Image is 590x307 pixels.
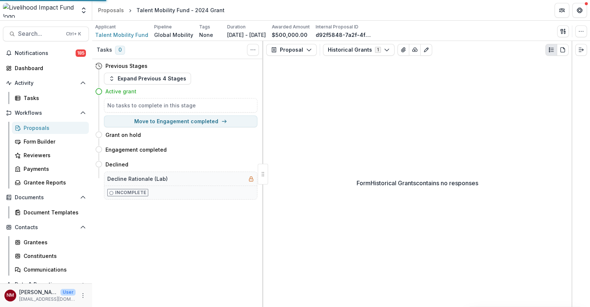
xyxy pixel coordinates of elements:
span: Data & Reporting [15,282,77,288]
p: Form Historical Grants contains no responses [357,179,478,187]
p: [EMAIL_ADDRESS][DOMAIN_NAME] [19,296,76,303]
p: User [60,289,76,296]
button: Expand right [575,44,587,56]
button: Notifications185 [3,47,89,59]
a: Grantees [12,236,89,248]
div: Tasks [24,94,83,102]
button: View Attached Files [398,44,409,56]
span: Contacts [15,224,77,231]
button: Search... [3,27,89,41]
button: Plaintext view [545,44,557,56]
div: Proposals [98,6,124,14]
h5: Decline Rationale (Lab) [107,175,168,183]
button: Move to Engagement completed [104,115,257,127]
h4: Declined [105,161,128,168]
h4: Engagement completed [105,146,167,153]
a: Reviewers [12,149,89,161]
span: 0 [115,46,125,55]
button: PDF view [557,44,569,56]
h5: No tasks to complete in this stage [107,101,254,109]
a: Communications [12,263,89,276]
p: Internal Proposal ID [316,24,358,30]
h4: Previous Stages [105,62,147,70]
button: Get Help [572,3,587,18]
p: Applicant [95,24,116,30]
button: Open Activity [3,77,89,89]
span: Notifications [15,50,76,56]
a: Constituents [12,250,89,262]
div: Communications [24,266,83,273]
button: Expand Previous 4 Stages [104,73,191,84]
h3: Tasks [97,47,112,53]
p: d92f5848-7a2f-4f3c-bf31-31767c2e8228 [316,31,371,39]
a: Proposals [12,122,89,134]
button: Open Workflows [3,107,89,119]
div: Ctrl + K [65,30,83,38]
div: Talent Mobility Fund - 2024 Grant [136,6,225,14]
div: Payments [24,165,83,173]
p: Awarded Amount [272,24,310,30]
div: Form Builder [24,138,83,145]
button: More [79,291,87,300]
h4: Active grant [105,87,136,95]
a: Document Templates [12,206,89,218]
span: Workflows [15,110,77,116]
a: Grantee Reports [12,176,89,189]
button: Open Contacts [3,221,89,233]
p: Incomplete [115,189,146,196]
a: Form Builder [12,135,89,148]
p: [PERSON_NAME] [19,288,58,296]
button: Toggle View Cancelled Tasks [247,44,259,56]
a: Payments [12,163,89,175]
button: Historical Grants1 [323,44,395,56]
p: None [199,31,213,39]
div: Constituents [24,252,83,260]
div: Grantees [24,238,83,246]
p: $500,000.00 [272,31,308,39]
button: Proposal [266,44,317,56]
div: Njeri Muthuri [7,293,14,298]
button: Partners [555,3,569,18]
div: Document Templates [24,208,83,216]
button: Open Documents [3,192,89,203]
span: Documents [15,194,77,201]
p: Global Mobility [154,31,193,39]
a: Dashboard [3,62,89,74]
button: Open entity switcher [79,3,89,18]
button: Open Data & Reporting [3,279,89,290]
span: Activity [15,80,77,86]
span: 185 [76,49,86,57]
p: Tags [199,24,210,30]
nav: breadcrumb [95,5,228,15]
span: Search... [18,30,62,37]
div: Dashboard [15,64,83,72]
img: Livelihood Impact Fund logo [3,3,76,18]
h4: Grant on hold [105,131,141,139]
button: Edit as form [420,44,432,56]
div: Proposals [24,124,83,132]
div: Grantee Reports [24,179,83,186]
p: Duration [227,24,246,30]
a: Talent Mobility Fund [95,31,148,39]
p: [DATE] - [DATE] [227,31,266,39]
p: Pipeline [154,24,172,30]
a: Tasks [12,92,89,104]
div: Reviewers [24,151,83,159]
a: Proposals [95,5,127,15]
